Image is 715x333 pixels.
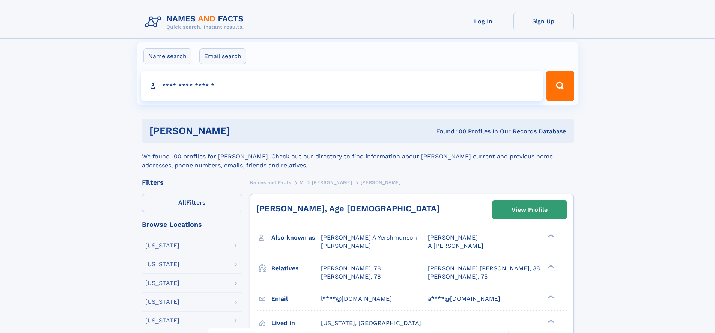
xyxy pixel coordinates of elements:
[312,178,352,187] a: [PERSON_NAME]
[312,180,352,185] span: [PERSON_NAME]
[145,318,179,324] div: [US_STATE]
[513,12,574,30] a: Sign Up
[428,264,540,273] a: [PERSON_NAME] [PERSON_NAME], 38
[145,261,179,267] div: [US_STATE]
[142,221,242,228] div: Browse Locations
[145,280,179,286] div: [US_STATE]
[199,48,246,64] label: Email search
[143,48,191,64] label: Name search
[546,294,555,299] div: ❯
[271,292,321,305] h3: Email
[361,180,401,185] span: [PERSON_NAME]
[321,234,417,241] span: [PERSON_NAME] A Yershmunson
[321,264,381,273] a: [PERSON_NAME], 78
[428,234,478,241] span: [PERSON_NAME]
[271,317,321,330] h3: Lived in
[300,178,304,187] a: M
[546,264,555,269] div: ❯
[145,243,179,249] div: [US_STATE]
[250,178,291,187] a: Names and Facts
[453,12,513,30] a: Log In
[142,194,242,212] label: Filters
[428,273,488,281] a: [PERSON_NAME], 75
[271,231,321,244] h3: Also known as
[546,319,555,324] div: ❯
[428,242,483,249] span: A [PERSON_NAME]
[142,143,574,170] div: We found 100 profiles for [PERSON_NAME]. Check out our directory to find information about [PERSO...
[546,234,555,238] div: ❯
[321,319,421,327] span: [US_STATE], [GEOGRAPHIC_DATA]
[333,127,566,136] div: Found 100 Profiles In Our Records Database
[142,12,250,32] img: Logo Names and Facts
[178,199,186,206] span: All
[492,201,567,219] a: View Profile
[321,242,371,249] span: [PERSON_NAME]
[142,179,242,186] div: Filters
[149,126,333,136] h1: [PERSON_NAME]
[141,71,543,101] input: search input
[512,201,548,218] div: View Profile
[271,262,321,275] h3: Relatives
[256,204,440,213] a: [PERSON_NAME], Age [DEMOGRAPHIC_DATA]
[546,71,574,101] button: Search Button
[145,299,179,305] div: [US_STATE]
[300,180,304,185] span: M
[321,273,381,281] a: [PERSON_NAME], 78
